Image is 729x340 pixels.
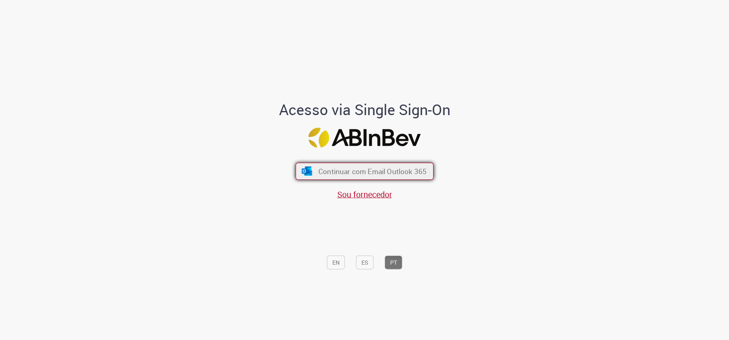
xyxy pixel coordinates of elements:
button: EN [327,256,345,270]
a: Sou fornecedor [337,188,392,199]
h1: Acesso via Single Sign-On [251,102,478,118]
button: ícone Azure/Microsoft 360 Continuar com Email Outlook 365 [295,163,434,180]
img: ícone Azure/Microsoft 360 [301,167,313,176]
img: Logo ABInBev [309,127,421,147]
button: ES [356,256,374,270]
button: PT [385,256,402,270]
span: Continuar com Email Outlook 365 [318,167,427,176]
